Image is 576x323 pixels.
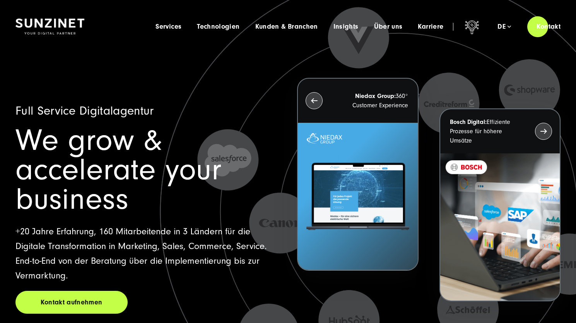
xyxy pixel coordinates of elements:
a: Kunden & Branchen [255,23,318,31]
a: Karriere [418,23,443,31]
a: Über uns [374,23,403,31]
a: Kontakt [527,15,570,38]
p: Effiziente Prozesse für höhere Umsätze [450,117,521,145]
a: Kontakt aufnehmen [15,291,128,314]
div: de [497,23,511,31]
img: Letztes Projekt von Niedax. Ein Laptop auf dem die Niedax Website geöffnet ist, auf blauem Hinter... [298,123,417,270]
img: BOSCH - Kundeprojekt - Digital Transformation Agentur SUNZINET [440,153,560,301]
img: SUNZINET Full Service Digital Agentur [15,19,84,35]
a: Technologien [197,23,239,31]
strong: Niedax Group: [355,93,396,100]
p: +20 Jahre Erfahrung, 160 Mitarbeitende in 3 Ländern für die Digitale Transformation in Marketing,... [15,224,279,283]
p: 360° Customer Experience [337,91,408,110]
span: Full Service Digitalagentur [15,104,154,118]
strong: Bosch Digital: [450,119,487,125]
button: Niedax Group:360° Customer Experience Letztes Projekt von Niedax. Ein Laptop auf dem die Niedax W... [297,78,418,271]
a: Services [156,23,181,31]
a: Insights [333,23,359,31]
h1: We grow & accelerate your business [15,126,279,214]
button: Bosch Digital:Effiziente Prozesse für höhere Umsätze BOSCH - Kundeprojekt - Digital Transformatio... [439,108,561,301]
